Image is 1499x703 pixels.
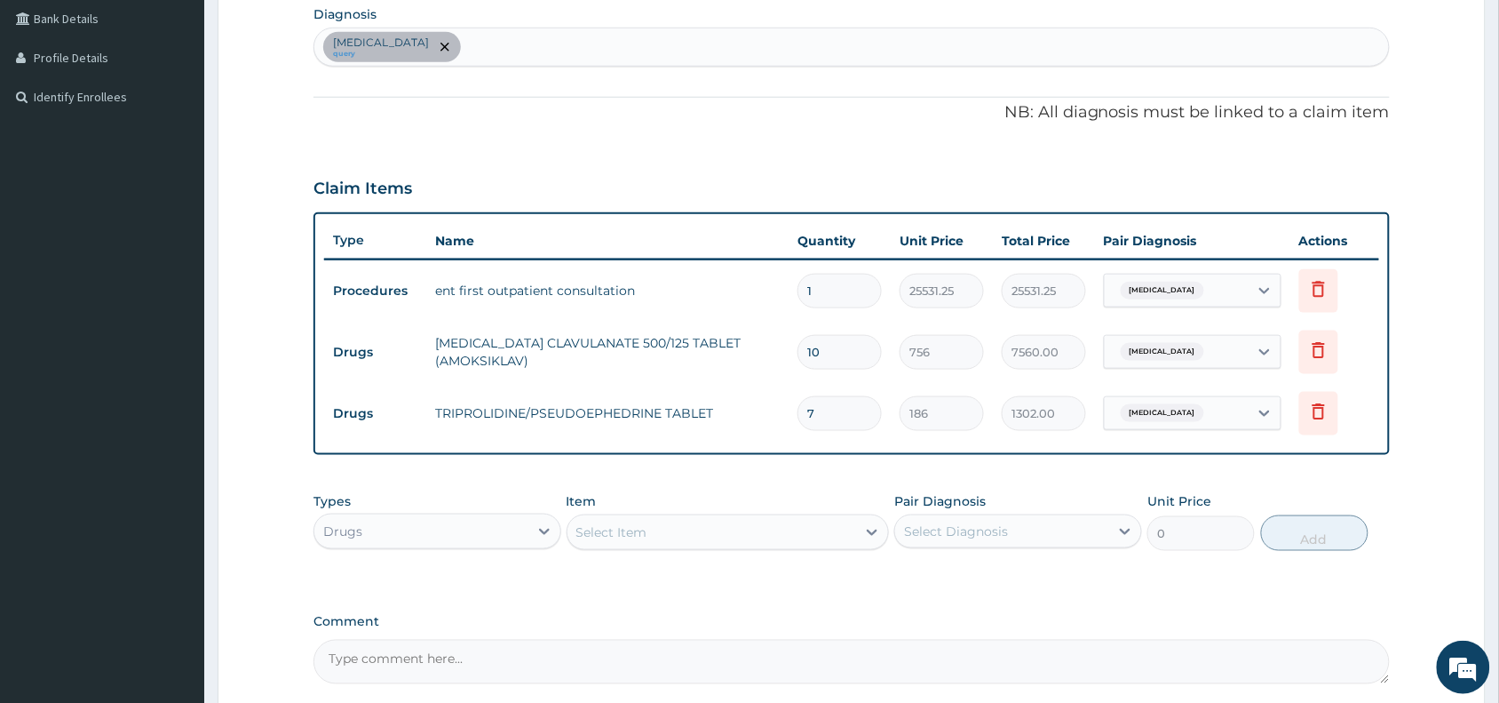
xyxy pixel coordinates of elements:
[576,523,647,541] div: Select Item
[1147,492,1211,510] label: Unit Price
[103,224,245,403] span: We're online!
[313,5,377,23] label: Diagnosis
[789,223,891,259] th: Quantity
[9,485,338,547] textarea: Type your message and hit 'Enter'
[313,615,1390,630] label: Comment
[904,523,1008,540] div: Select Diagnosis
[291,9,334,52] div: Minimize live chat window
[1290,223,1379,259] th: Actions
[426,325,789,379] td: [MEDICAL_DATA] CLAVULANATE 500/125 TABLET (AMOKSIKLAV)
[426,223,789,259] th: Name
[1121,404,1204,422] span: [MEDICAL_DATA]
[1121,282,1204,300] span: [MEDICAL_DATA]
[323,523,362,540] div: Drugs
[92,100,298,123] div: Chat with us now
[313,180,412,199] h3: Claim Items
[324,275,426,308] td: Procedures
[891,223,993,259] th: Unit Price
[894,492,986,510] label: Pair Diagnosis
[313,101,1390,124] p: NB: All diagnosis must be linked to a claim item
[324,336,426,369] td: Drugs
[426,273,789,308] td: ent first outpatient consultation
[33,89,72,133] img: d_794563401_company_1708531726252_794563401
[333,36,429,50] p: [MEDICAL_DATA]
[437,39,453,55] span: remove selection option
[333,50,429,59] small: query
[324,397,426,430] td: Drugs
[426,395,789,431] td: TRIPROLIDINE/PSEUDOEPHEDRINE TABLET
[324,224,426,257] th: Type
[1095,223,1290,259] th: Pair Diagnosis
[567,492,597,510] label: Item
[1121,343,1204,361] span: [MEDICAL_DATA]
[1261,515,1368,551] button: Add
[313,494,351,509] label: Types
[993,223,1095,259] th: Total Price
